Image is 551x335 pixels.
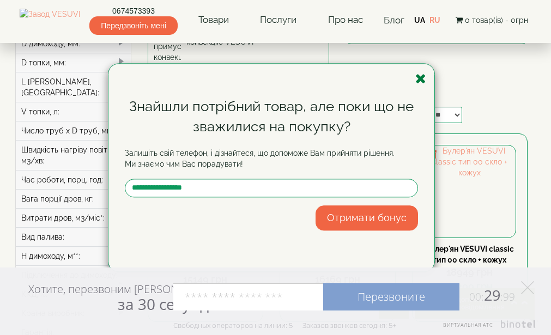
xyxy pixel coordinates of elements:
span: :99 [500,290,515,304]
span: 29 [459,285,515,305]
div: Хотите, перезвоним [PERSON_NAME] [28,282,215,313]
div: Свободных операторов на линии: 5 Заказов звонков сегодня: 5+ [173,321,396,330]
button: Отримати бонус [316,205,418,230]
p: Залишіть свій телефон, і дізнайтеся, що допоможе Вам прийняти рішення. Ми знаємо чим Вас порадувати! [125,148,418,169]
span: за 30 секунд? [118,294,215,314]
div: Знайшли потрібний товар, але поки що не зважилися на покупку? [125,96,418,137]
a: Перезвоните [323,283,459,310]
span: 00: [469,290,484,304]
